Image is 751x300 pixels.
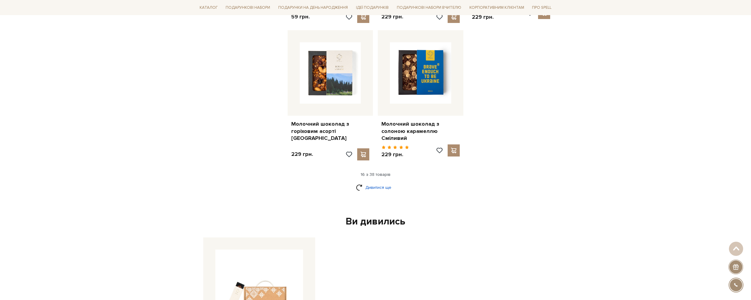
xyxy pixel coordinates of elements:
[276,3,350,12] a: Подарунки на День народження
[201,215,550,228] div: Ви дивились
[197,3,220,12] a: Каталог
[381,13,403,20] p: 229 грн.
[394,2,464,13] a: Подарункові набори Вчителю
[472,14,499,21] p: 229 грн.
[467,3,527,12] a: Корпоративним клієнтам
[381,121,460,142] a: Молочний шоколад з солоною карамеллю Сміливий
[530,3,554,12] a: Про Spell
[291,121,370,142] a: Молочний шоколад з горіховим асорті [GEOGRAPHIC_DATA]
[354,3,391,12] a: Ідеї подарунків
[291,151,313,158] p: 229 грн.
[381,151,409,158] p: 229 грн.
[223,3,273,12] a: Подарункові набори
[291,13,310,20] p: 59 грн.
[195,172,557,177] div: 16 з 38 товарів
[300,42,361,104] img: Молочний шоколад з горіховим асорті Україна
[356,182,395,193] a: Дивитися ще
